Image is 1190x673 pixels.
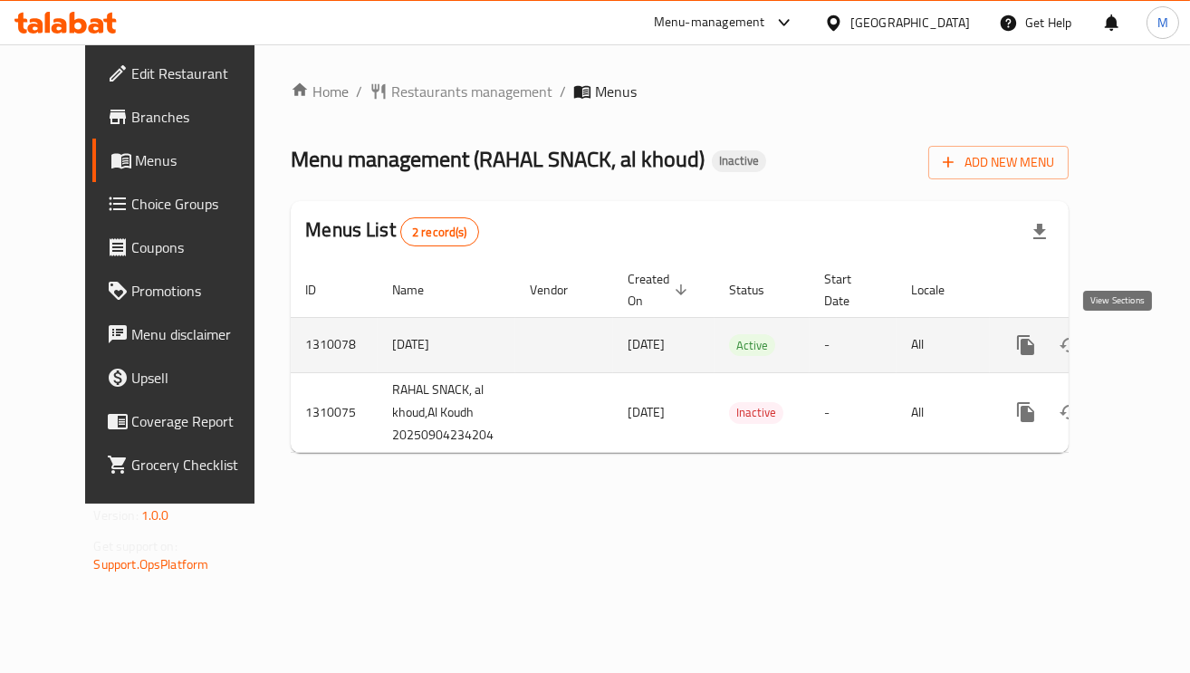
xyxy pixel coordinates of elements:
a: Promotions [92,269,283,312]
span: [DATE] [628,332,665,356]
span: Status [729,279,788,301]
button: more [1004,390,1048,434]
td: - [810,317,897,372]
span: Name [392,279,447,301]
span: Promotions [132,280,269,302]
a: Restaurants management [369,81,552,102]
span: Menu disclaimer [132,323,269,345]
td: All [897,372,990,452]
span: M [1157,13,1168,33]
span: Restaurants management [391,81,552,102]
div: [GEOGRAPHIC_DATA] [850,13,970,33]
span: 1.0.0 [141,504,169,527]
a: Edit Restaurant [92,52,283,95]
span: Add New Menu [943,151,1054,174]
h2: Menus List [305,216,478,246]
div: Inactive [712,150,766,172]
td: All [897,317,990,372]
span: Locale [911,279,968,301]
div: Menu-management [654,12,765,34]
td: [DATE] [378,317,515,372]
div: Active [729,334,775,356]
nav: breadcrumb [291,81,1069,102]
span: Coverage Report [132,410,269,432]
span: Menu management ( RAHAL SNACK, al khoud ) [291,139,705,179]
li: / [356,81,362,102]
a: Choice Groups [92,182,283,226]
span: Inactive [729,402,783,423]
span: Upsell [132,367,269,389]
button: more [1004,323,1048,367]
span: Branches [132,106,269,128]
span: Menus [595,81,637,102]
span: ID [305,279,340,301]
span: Start Date [824,268,875,312]
span: Inactive [712,153,766,168]
a: Coverage Report [92,399,283,443]
a: Menu disclaimer [92,312,283,356]
a: Menus [92,139,283,182]
span: Version: [94,504,139,527]
a: Upsell [92,356,283,399]
a: Grocery Checklist [92,443,283,486]
span: Vendor [530,279,591,301]
a: Home [291,81,349,102]
div: Export file [1018,210,1061,254]
li: / [560,81,566,102]
span: Menus [136,149,269,171]
a: Branches [92,95,283,139]
span: Coupons [132,236,269,258]
td: 1310078 [291,317,378,372]
button: Add New Menu [928,146,1069,179]
span: Created On [628,268,693,312]
span: Get support on: [94,534,178,558]
td: RAHAL SNACK, al khoud,Al Koudh 20250904234204 [378,372,515,452]
td: 1310075 [291,372,378,452]
td: - [810,372,897,452]
span: Grocery Checklist [132,454,269,476]
span: Edit Restaurant [132,62,269,84]
span: Choice Groups [132,193,269,215]
span: Active [729,335,775,356]
a: Support.OpsPlatform [94,553,209,576]
button: Change Status [1048,390,1091,434]
div: Total records count [400,217,479,246]
span: 2 record(s) [401,224,478,241]
span: [DATE] [628,400,665,424]
a: Coupons [92,226,283,269]
div: Inactive [729,402,783,424]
